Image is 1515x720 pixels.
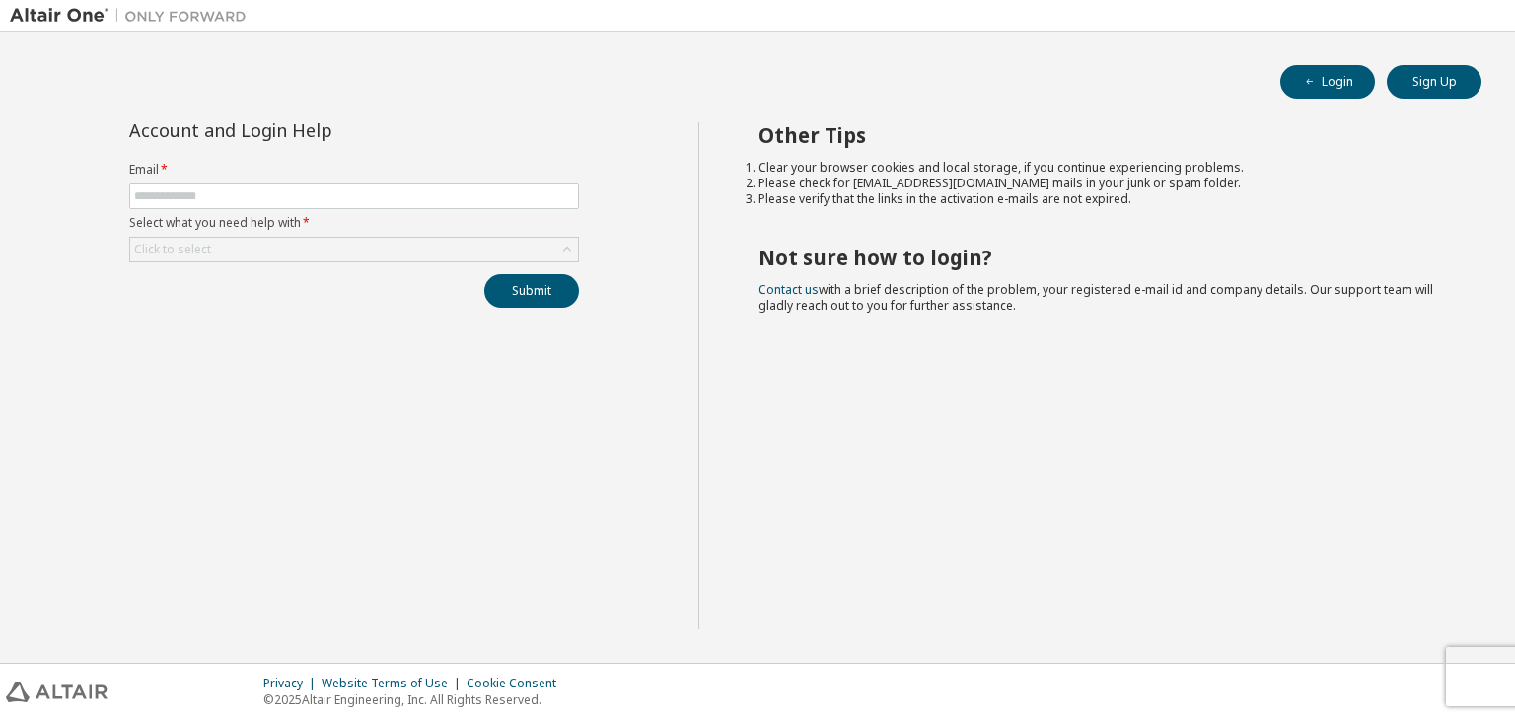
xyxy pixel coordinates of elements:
h2: Not sure how to login? [758,245,1447,270]
div: Click to select [130,238,578,261]
label: Select what you need help with [129,215,579,231]
img: altair_logo.svg [6,682,108,702]
label: Email [129,162,579,178]
div: Account and Login Help [129,122,489,138]
p: © 2025 Altair Engineering, Inc. All Rights Reserved. [263,691,568,708]
div: Click to select [134,242,211,257]
li: Clear your browser cookies and local storage, if you continue experiencing problems. [758,160,1447,176]
a: Contact us [758,281,819,298]
li: Please verify that the links in the activation e-mails are not expired. [758,191,1447,207]
button: Submit [484,274,579,308]
div: Cookie Consent [467,676,568,691]
span: with a brief description of the problem, your registered e-mail id and company details. Our suppo... [758,281,1433,314]
h2: Other Tips [758,122,1447,148]
div: Website Terms of Use [322,676,467,691]
button: Login [1280,65,1375,99]
button: Sign Up [1387,65,1481,99]
li: Please check for [EMAIL_ADDRESS][DOMAIN_NAME] mails in your junk or spam folder. [758,176,1447,191]
img: Altair One [10,6,256,26]
div: Privacy [263,676,322,691]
